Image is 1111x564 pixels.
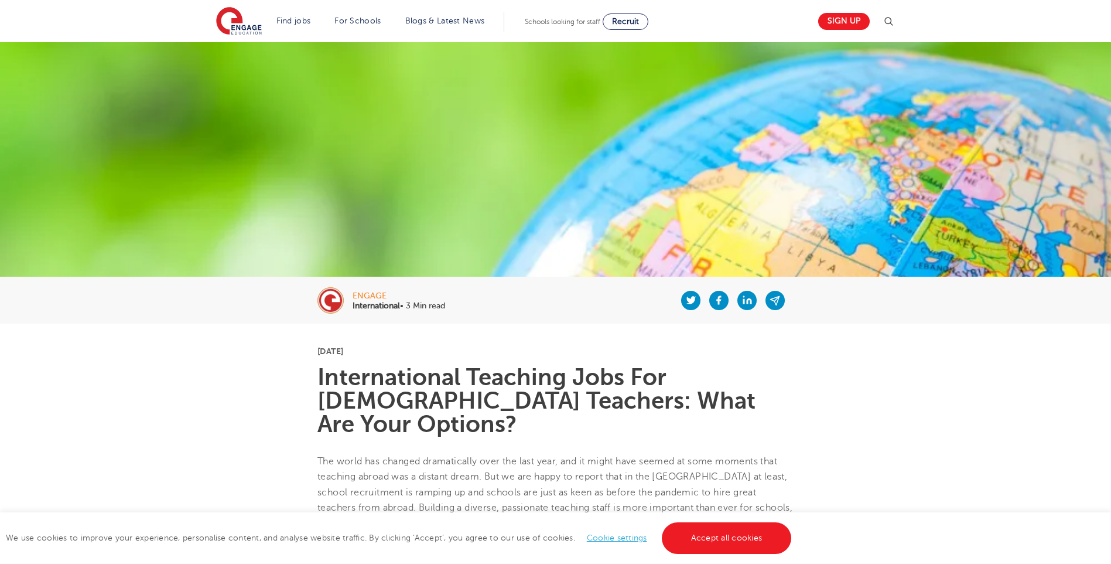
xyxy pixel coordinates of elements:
span: Recruit [612,17,639,26]
a: Accept all cookies [662,522,792,554]
a: For Schools [334,16,381,25]
h1: International Teaching Jobs For [DEMOGRAPHIC_DATA] Teachers: What Are Your Options? [317,366,794,436]
div: engage [353,292,445,300]
a: Sign up [818,13,870,30]
span: Schools looking for staff [525,18,600,26]
span: The world has changed dramatically over the last year, and it might have seemed at some moments t... [317,456,792,543]
p: • 3 Min read [353,302,445,310]
a: Blogs & Latest News [405,16,485,25]
span: We use cookies to improve your experience, personalise content, and analyse website traffic. By c... [6,534,794,542]
a: Recruit [603,13,648,30]
a: Find jobs [276,16,311,25]
a: Cookie settings [587,534,647,542]
img: Engage Education [216,7,262,36]
b: International [353,301,400,310]
p: [DATE] [317,347,794,355]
